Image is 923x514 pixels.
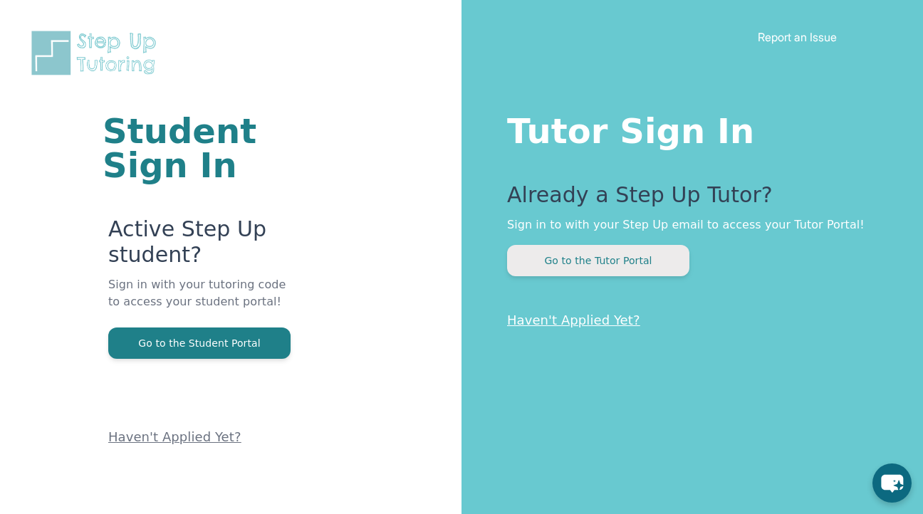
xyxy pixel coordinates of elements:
[103,114,291,182] h1: Student Sign In
[108,327,291,359] button: Go to the Student Portal
[507,108,866,148] h1: Tutor Sign In
[108,216,291,276] p: Active Step Up student?
[872,463,912,503] button: chat-button
[108,429,241,444] a: Haven't Applied Yet?
[507,216,866,234] p: Sign in to with your Step Up email to access your Tutor Portal!
[507,182,866,216] p: Already a Step Up Tutor?
[507,245,689,276] button: Go to the Tutor Portal
[28,28,165,78] img: Step Up Tutoring horizontal logo
[507,313,640,327] a: Haven't Applied Yet?
[108,276,291,327] p: Sign in with your tutoring code to access your student portal!
[507,253,689,267] a: Go to the Tutor Portal
[108,336,291,350] a: Go to the Student Portal
[758,30,837,44] a: Report an Issue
